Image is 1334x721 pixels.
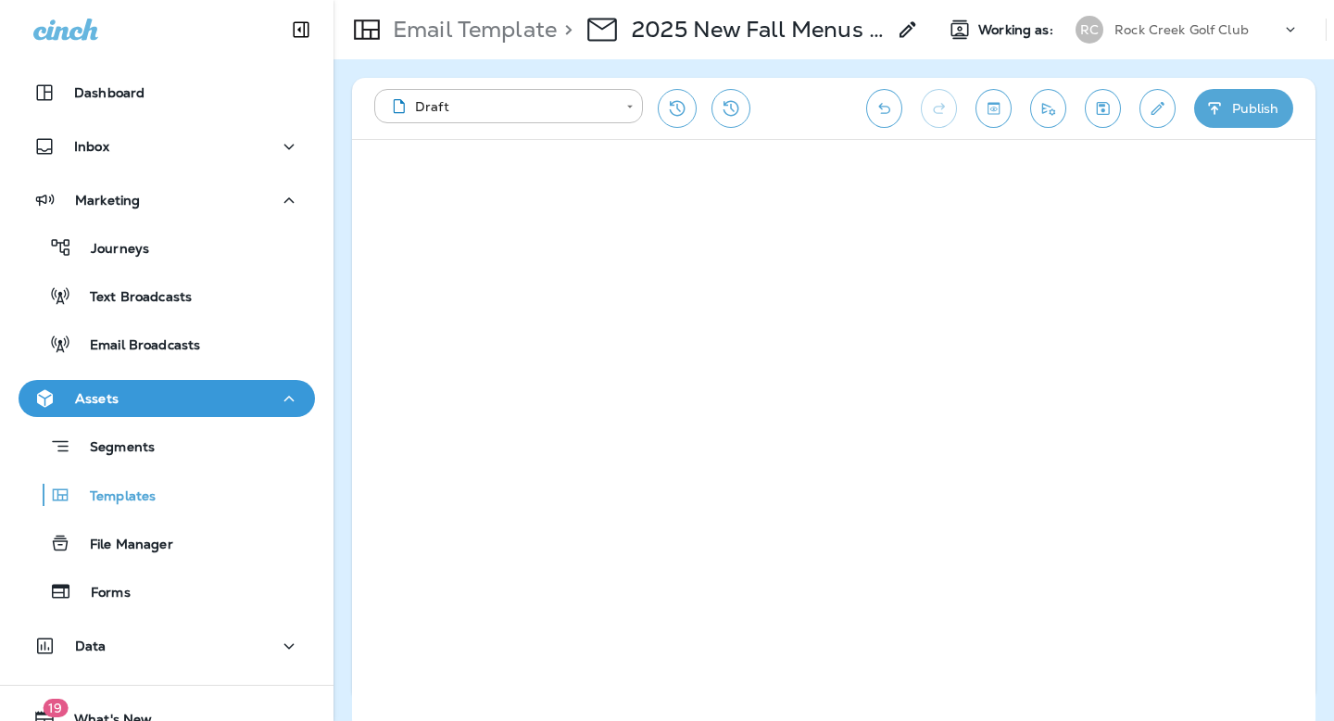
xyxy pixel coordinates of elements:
[71,488,156,506] p: Templates
[975,89,1012,128] button: Toggle preview
[71,537,173,554] p: File Manager
[75,193,140,208] p: Marketing
[978,22,1057,38] span: Working as:
[1076,16,1103,44] div: RC
[385,16,557,44] p: Email Template
[632,16,886,44] div: 2025 New Fall Menus - Oct. 1
[632,16,886,44] p: 2025 New Fall Menus - [DATE]
[1194,89,1293,128] button: Publish
[43,699,68,717] span: 19
[1085,89,1121,128] button: Save
[71,337,200,355] p: Email Broadcasts
[19,182,315,219] button: Marketing
[72,585,131,602] p: Forms
[19,475,315,514] button: Templates
[1114,22,1249,37] p: Rock Creek Golf Club
[1030,89,1066,128] button: Send test email
[19,627,315,664] button: Data
[19,380,315,417] button: Assets
[72,241,149,259] p: Journeys
[658,89,697,128] button: Restore from previous version
[557,16,573,44] p: >
[19,276,315,315] button: Text Broadcasts
[19,228,315,267] button: Journeys
[19,426,315,466] button: Segments
[711,89,750,128] button: View Changelog
[71,289,192,307] p: Text Broadcasts
[19,128,315,165] button: Inbox
[1139,89,1176,128] button: Edit details
[387,97,613,116] div: Draft
[74,85,145,100] p: Dashboard
[71,439,155,458] p: Segments
[75,391,119,406] p: Assets
[275,11,327,48] button: Collapse Sidebar
[19,572,315,611] button: Forms
[19,74,315,111] button: Dashboard
[74,139,109,154] p: Inbox
[75,639,107,653] p: Data
[19,324,315,363] button: Email Broadcasts
[19,524,315,563] button: File Manager
[866,89,902,128] button: Undo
